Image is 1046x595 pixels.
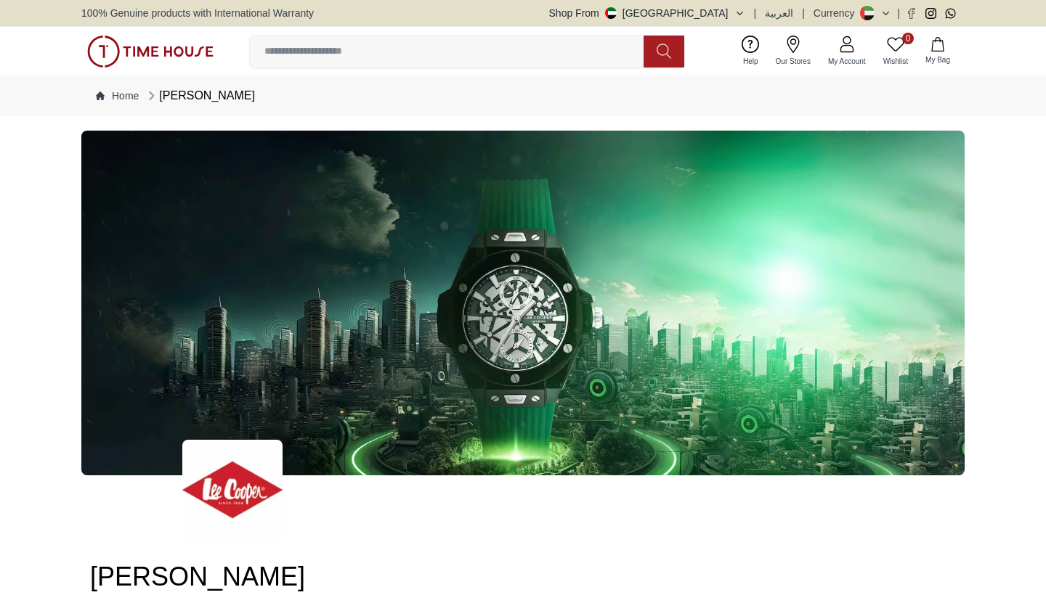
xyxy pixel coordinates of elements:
[87,36,214,67] img: ...
[90,562,956,591] h2: [PERSON_NAME]
[605,7,617,19] img: United Arab Emirates
[902,33,914,44] span: 0
[802,6,805,20] span: |
[81,131,965,475] img: ...
[814,6,861,20] div: Currency
[737,56,764,67] span: Help
[182,440,283,540] img: ...
[822,56,872,67] span: My Account
[945,8,956,19] a: Whatsapp
[96,89,139,103] a: Home
[875,33,917,70] a: 0Wishlist
[770,56,816,67] span: Our Stores
[81,6,314,20] span: 100% Genuine products with International Warranty
[754,6,757,20] span: |
[917,34,959,68] button: My Bag
[767,33,819,70] a: Our Stores
[906,8,917,19] a: Facebook
[897,6,900,20] span: |
[734,33,767,70] a: Help
[145,87,255,104] div: [PERSON_NAME]
[81,75,965,116] nav: Breadcrumb
[920,54,956,65] span: My Bag
[877,56,914,67] span: Wishlist
[549,6,745,20] button: Shop From[GEOGRAPHIC_DATA]
[925,8,936,19] a: Instagram
[765,6,793,20] button: العربية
